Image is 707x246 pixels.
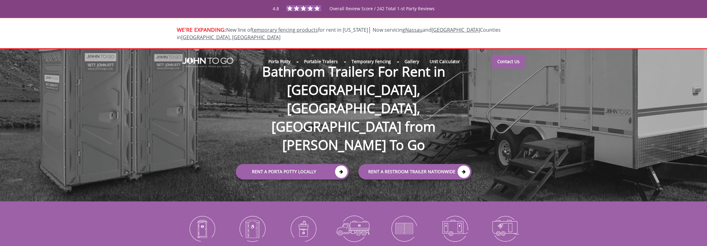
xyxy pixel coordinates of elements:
[405,26,423,33] a: Nassau
[299,55,343,68] a: Portable Trailers
[263,55,296,68] a: Porta Potty
[358,164,472,179] a: rent a RESTROOM TRAILER Nationwide
[232,212,273,245] img: ADA-Accessible-Units-icon_N.png
[252,26,318,33] a: temporary fencing products
[485,212,526,245] img: Shower-Trailers-icon_N.png
[230,42,478,154] h1: Bathroom Trailers For Rent in [GEOGRAPHIC_DATA], [GEOGRAPHIC_DATA], [GEOGRAPHIC_DATA] from [PERSO...
[236,164,349,179] a: Rent a Porta Potty Locally
[182,58,233,67] img: JOHN to go
[383,212,425,245] img: Temporary-Fencing-cion_N.png
[434,212,475,245] img: Restroom-Trailers-icon_N.png
[177,26,501,41] span: New line of for rent in [US_STATE]
[273,6,279,12] span: 4.8
[282,212,324,245] img: Portable-Sinks-icon_N.png
[181,34,280,41] a: [GEOGRAPHIC_DATA], [GEOGRAPHIC_DATA]
[399,55,424,68] a: Gallery
[181,212,223,245] img: Portable-Toilets-icon_N.png
[424,55,466,68] a: Unit Calculator
[346,55,396,68] a: Temporary Fencing
[432,26,480,33] a: [GEOGRAPHIC_DATA]
[333,212,374,245] img: Waste-Services-icon_N.png
[329,6,435,24] span: Overall Review Score / 242 Total 1-st Party Reviews
[368,25,371,34] span: |
[177,26,226,33] span: WE'RE EXPANDING:
[492,55,525,68] a: Contact Us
